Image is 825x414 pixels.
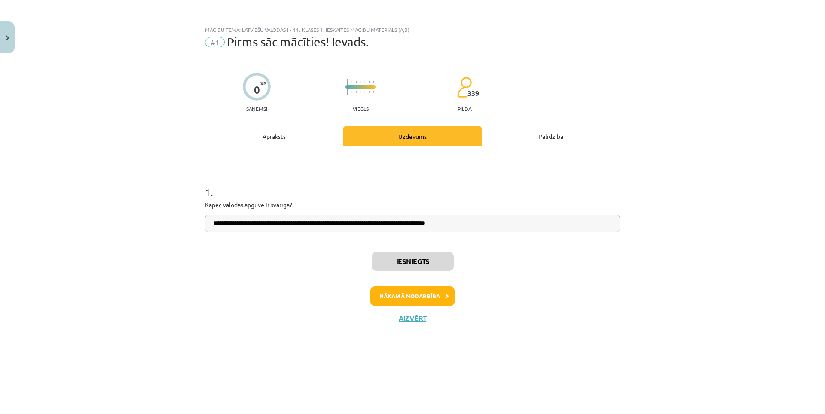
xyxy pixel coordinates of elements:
img: icon-close-lesson-0947bae3869378f0d4975bcd49f059093ad1ed9edebbc8119c70593378902aed.svg [6,35,9,41]
button: Nākamā nodarbība [370,286,455,306]
button: Aizvērt [396,314,429,322]
div: Mācību tēma: Latviešu valodas i - 11. klases 1. ieskaites mācību materiāls (a,b) [205,27,620,33]
button: Iesniegts [372,252,454,271]
div: Palīdzība [482,126,620,146]
div: Uzdevums [343,126,482,146]
img: icon-short-line-57e1e144782c952c97e751825c79c345078a6d821885a25fce030b3d8c18986b.svg [373,91,374,93]
div: 0 [254,84,260,96]
p: Kāpēc valodas apguve ir svarīga? [205,200,620,209]
span: Pirms sāc mācīties! Ievads. [227,35,369,49]
img: icon-short-line-57e1e144782c952c97e751825c79c345078a6d821885a25fce030b3d8c18986b.svg [360,81,361,83]
p: Saņemsi [243,106,271,112]
span: XP [260,81,266,86]
img: icon-short-line-57e1e144782c952c97e751825c79c345078a6d821885a25fce030b3d8c18986b.svg [369,81,370,83]
img: icon-short-line-57e1e144782c952c97e751825c79c345078a6d821885a25fce030b3d8c18986b.svg [356,91,357,93]
p: Viegls [353,106,369,112]
img: icon-short-line-57e1e144782c952c97e751825c79c345078a6d821885a25fce030b3d8c18986b.svg [360,91,361,93]
img: icon-short-line-57e1e144782c952c97e751825c79c345078a6d821885a25fce030b3d8c18986b.svg [369,91,370,93]
h1: 1 . [205,171,620,198]
span: #1 [205,37,225,47]
img: icon-short-line-57e1e144782c952c97e751825c79c345078a6d821885a25fce030b3d8c18986b.svg [373,81,374,83]
span: 339 [467,89,479,97]
img: icon-long-line-d9ea69661e0d244f92f715978eff75569469978d946b2353a9bb055b3ed8787d.svg [347,79,348,95]
div: Apraksts [205,126,343,146]
p: pilda [458,106,471,112]
img: students-c634bb4e5e11cddfef0936a35e636f08e4e9abd3cc4e673bd6f9a4125e45ecb1.svg [457,77,472,98]
img: icon-short-line-57e1e144782c952c97e751825c79c345078a6d821885a25fce030b3d8c18986b.svg [356,81,357,83]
